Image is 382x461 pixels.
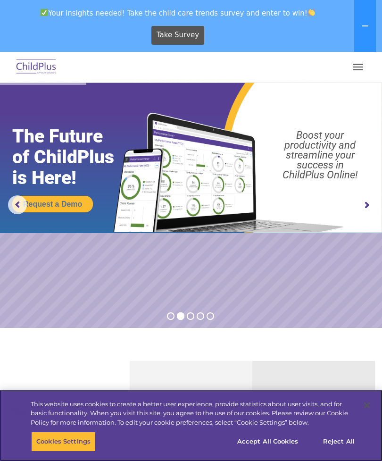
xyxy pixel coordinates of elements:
[308,9,315,16] img: 👏
[14,56,58,78] img: ChildPlus by Procare Solutions
[157,27,199,43] span: Take Survey
[41,9,48,16] img: ✅
[357,395,377,416] button: Close
[309,432,368,452] button: Reject All
[4,4,352,22] span: Your insights needed! Take the child care trends survey and enter to win!
[12,126,134,188] rs-layer: The Future of ChildPlus is Here!
[232,432,303,452] button: Accept All Cookies
[12,196,93,212] a: Request a Demo
[31,400,356,427] div: This website uses cookies to create a better user experience, provide statistics about user visit...
[264,130,377,180] rs-layer: Boost your productivity and streamline your success in ChildPlus Online!
[151,26,205,45] a: Take Survey
[31,432,96,452] button: Cookies Settings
